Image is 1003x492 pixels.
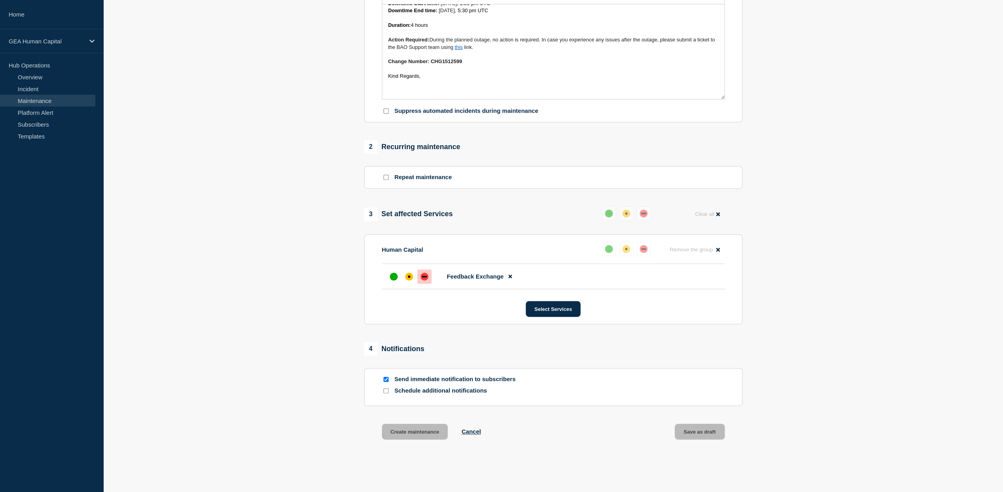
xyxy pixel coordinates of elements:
p: Repeat maintenance [395,174,452,181]
button: Cancel [461,428,481,435]
input: Schedule additional notifications [383,388,389,393]
strong: : [437,0,439,6]
div: down [640,210,648,217]
div: up [605,245,613,253]
p: Human Capital [382,246,423,253]
div: Recurring maintenance [364,140,460,153]
span: l [464,44,465,50]
span: 4 [364,342,378,355]
button: up [602,242,616,256]
p: GEA Human Capital [9,38,84,45]
input: Repeat maintenance [383,175,389,180]
button: affected [619,242,633,256]
button: Clear all [690,206,724,222]
button: Remove the group [665,242,725,257]
p: Suppress automated incidents during maintenance [395,107,538,115]
span: , 5:30 pm UTC [455,7,488,13]
span: [DATE] [439,7,455,13]
div: affected [622,210,630,217]
div: up [605,210,613,217]
div: affected [405,273,413,281]
button: up [602,206,616,221]
span: [DATE] [441,0,457,6]
span: 2 [364,140,378,153]
strong: Change Number: CHG1512599 [388,58,462,64]
button: affected [619,206,633,221]
div: down [421,273,428,281]
div: Set affected Services [364,208,453,221]
button: Select Services [526,301,581,317]
button: Create maintenance [382,424,448,440]
span: ink. [465,44,473,50]
input: Send immediate notification to subscribers [383,377,389,382]
strong: Duration: [388,22,411,28]
p: Schedule additional notifications [395,387,521,395]
div: down [640,245,648,253]
div: Message [382,4,724,99]
button: down [636,242,651,256]
div: affected [622,245,630,253]
span: 3 [364,208,378,221]
button: down [636,206,651,221]
span: 4 hours [411,22,428,28]
strong: Action Required: [388,37,430,43]
div: Notifications [364,342,424,355]
button: Save as draft [675,424,725,440]
a: this [455,44,463,50]
div: up [390,273,398,281]
strong: Downtime End time: [388,7,437,13]
span: Remove the group [670,247,713,253]
strong: Downtime Start time [388,0,438,6]
span: Kind Regards, [388,73,421,79]
p: Send immediate notification to subscribers [395,376,521,383]
span: During the planned outage, no action is required. In case you experience any issues after the out... [388,37,716,50]
input: Suppress automated incidents during maintenance [383,109,389,114]
span: , 1:30 pm UTC [457,0,490,6]
span: Feedback Exchange [447,273,504,280]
